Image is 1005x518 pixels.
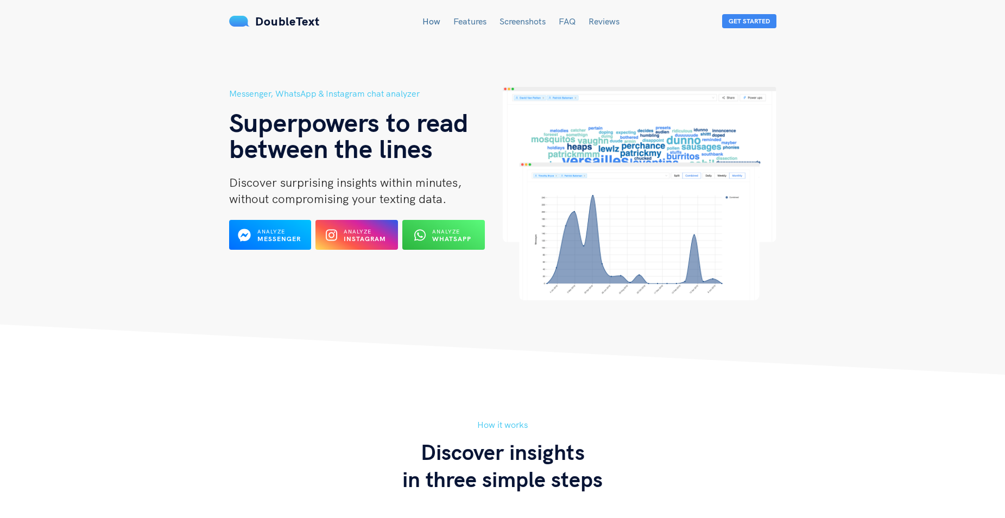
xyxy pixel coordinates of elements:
button: Get Started [722,14,776,28]
button: Analyze Instagram [315,220,398,250]
span: Analyze [257,228,285,235]
button: Analyze Messenger [229,220,312,250]
span: without compromising your texting data. [229,191,446,206]
img: mS3x8y1f88AAAAABJRU5ErkJggg== [229,16,250,27]
img: hero [503,87,776,300]
h3: Discover insights in three simple steps [229,438,776,492]
span: DoubleText [255,14,320,29]
span: Analyze [344,228,371,235]
h5: Messenger, WhatsApp & Instagram chat analyzer [229,87,503,100]
a: Analyze Instagram [315,234,398,244]
a: How [422,16,440,27]
span: between the lines [229,132,433,165]
span: Discover surprising insights within minutes, [229,175,462,190]
a: Reviews [589,16,620,27]
b: Messenger [257,235,301,243]
a: Analyze Messenger [229,234,312,244]
a: Features [453,16,486,27]
b: WhatsApp [432,235,471,243]
span: Superpowers to read [229,106,469,138]
span: Analyze [432,228,460,235]
a: Analyze WhatsApp [402,234,485,244]
a: Screenshots [500,16,546,27]
a: FAQ [559,16,576,27]
b: Instagram [344,235,386,243]
a: DoubleText [229,14,320,29]
h5: How it works [229,418,776,432]
button: Analyze WhatsApp [402,220,485,250]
